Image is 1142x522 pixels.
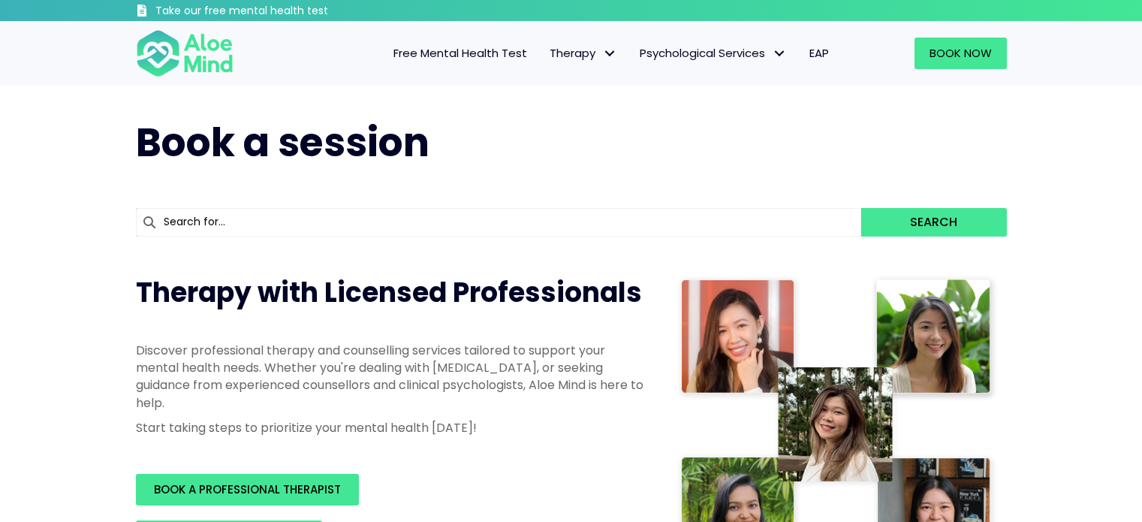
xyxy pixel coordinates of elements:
[809,45,829,61] span: EAP
[136,342,646,412] p: Discover professional therapy and counselling services tailored to support your mental health nee...
[393,45,527,61] span: Free Mental Health Test
[253,38,840,69] nav: Menu
[628,38,798,69] a: Psychological ServicesPsychological Services: submenu
[136,115,429,170] span: Book a session
[861,208,1006,237] button: Search
[136,29,234,78] img: Aloe mind Logo
[136,208,862,237] input: Search for...
[769,43,791,65] span: Psychological Services: submenu
[154,481,341,497] span: BOOK A PROFESSIONAL THERAPIST
[599,43,621,65] span: Therapy: submenu
[550,45,617,61] span: Therapy
[915,38,1007,69] a: Book Now
[798,38,840,69] a: EAP
[538,38,628,69] a: TherapyTherapy: submenu
[930,45,992,61] span: Book Now
[155,4,408,19] h3: Take our free mental health test
[382,38,538,69] a: Free Mental Health Test
[136,474,359,505] a: BOOK A PROFESSIONAL THERAPIST
[136,419,646,436] p: Start taking steps to prioritize your mental health [DATE]!
[136,4,408,21] a: Take our free mental health test
[640,45,787,61] span: Psychological Services
[136,273,642,312] span: Therapy with Licensed Professionals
